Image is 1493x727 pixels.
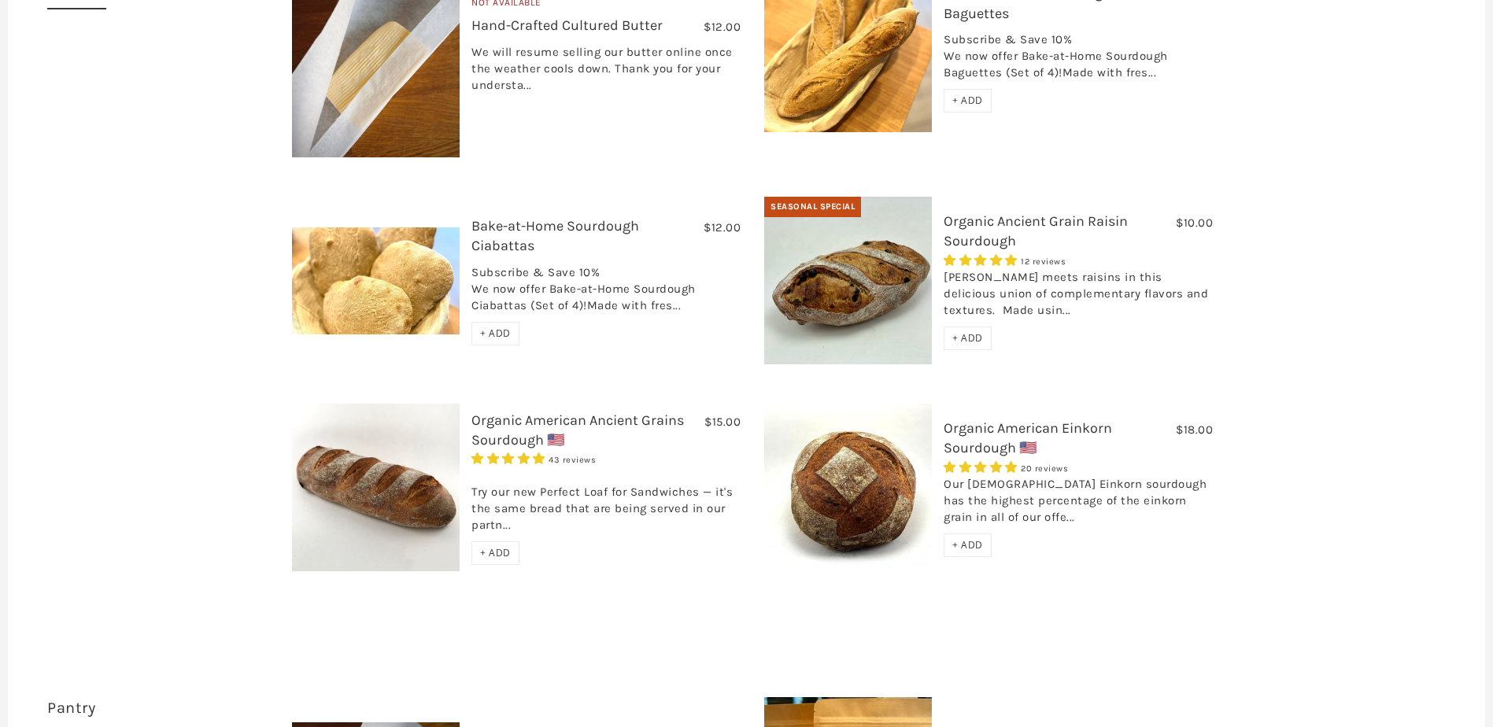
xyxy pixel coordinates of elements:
span: $12.00 [704,220,741,234]
span: + ADD [480,546,511,559]
a: Bake-at-Home Sourdough Ciabattas [471,217,639,254]
a: Organic American Einkorn Sourdough 🇺🇸 [944,419,1112,456]
span: $12.00 [704,20,741,34]
span: + ADD [480,327,511,340]
span: 5.00 stars [944,253,1021,268]
div: Seasonal Special [764,197,861,217]
span: 43 reviews [549,455,596,465]
div: [PERSON_NAME] meets raisins in this delicious union of complementary flavors and textures. Made u... [944,269,1213,327]
img: Organic Ancient Grain Raisin Sourdough [764,197,932,364]
span: $18.00 [1176,423,1213,437]
img: Bake-at-Home Sourdough Ciabattas [292,227,460,334]
div: + ADD [944,327,992,350]
a: Hand-Crafted Cultured Butter [471,17,663,34]
span: 20 reviews [1021,463,1068,474]
a: Pantry [47,699,95,717]
span: 12 reviews [1021,256,1066,267]
span: 4.95 stars [944,460,1021,474]
div: Subscribe & Save 10% We now offer Bake-at-Home Sourdough Baguettes (Set of 4)!Made with fres... [944,31,1213,89]
div: + ADD [471,322,519,345]
img: Organic American Einkorn Sourdough 🇺🇸 [764,404,932,571]
span: + ADD [952,538,983,552]
span: + ADD [952,331,983,345]
a: Organic Ancient Grain Raisin Sourdough [944,212,1128,249]
div: Subscribe & Save 10% We now offer Bake-at-Home Sourdough Ciabattas (Set of 4)!Made with fres... [471,264,741,322]
span: + ADD [952,94,983,107]
div: + ADD [944,533,992,557]
div: Our [DEMOGRAPHIC_DATA] Einkorn sourdough has the highest percentage of the einkorn grain in all o... [944,476,1213,533]
img: Organic American Ancient Grains Sourdough 🇺🇸 [292,404,460,571]
div: We will resume selling our butter online once the weather cools down. Thank you for your understa... [471,44,741,101]
div: + ADD [471,541,519,565]
div: + ADD [944,89,992,113]
div: Try our new Perfect Loaf for Sandwiches — it's the same bread that are being served in our partn... [471,467,741,541]
span: $10.00 [1176,216,1213,230]
span: $15.00 [704,415,741,429]
a: Organic American Ancient Grains Sourdough 🇺🇸 [471,411,684,448]
span: 4.93 stars [471,452,549,466]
